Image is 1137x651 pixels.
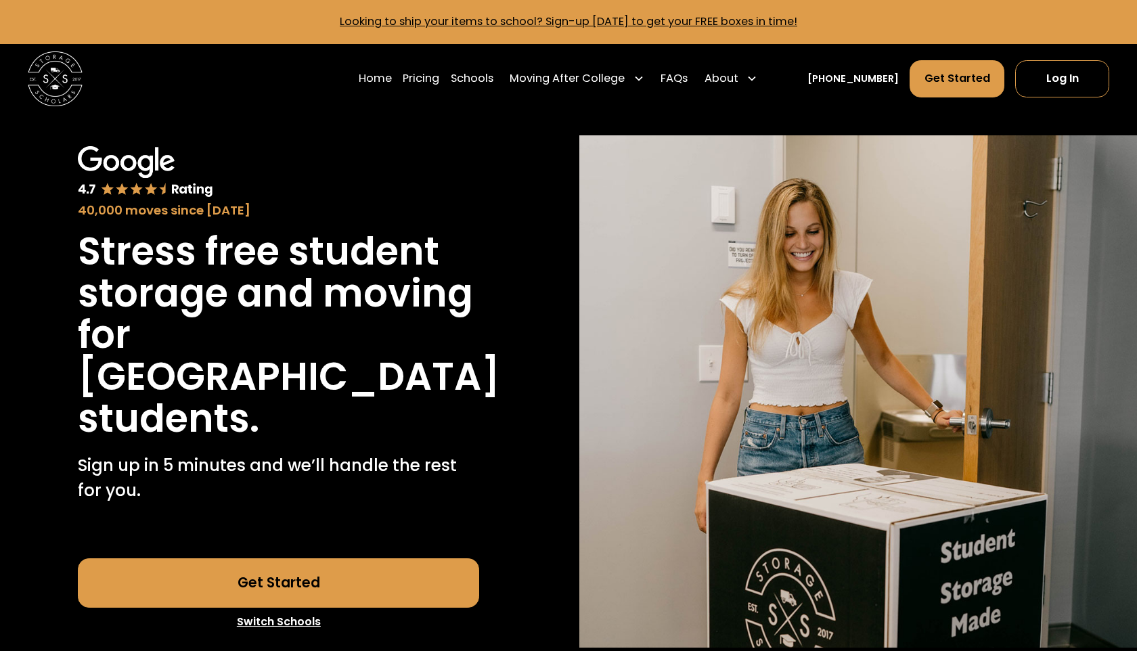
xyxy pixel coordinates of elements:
h1: students. [78,398,259,440]
img: Storage Scholars main logo [28,51,83,107]
a: Get Started [78,558,479,608]
p: Sign up in 5 minutes and we’ll handle the rest for you. [78,453,479,503]
a: FAQs [661,60,688,98]
div: 40,000 moves since [DATE] [78,201,479,220]
a: [PHONE_NUMBER] [807,72,899,86]
a: Pricing [403,60,439,98]
h1: [GEOGRAPHIC_DATA] [78,356,500,398]
a: Looking to ship your items to school? Sign-up [DATE] to get your FREE boxes in time! [340,14,797,29]
a: Get Started [910,60,1004,97]
a: Switch Schools [78,608,479,636]
div: About [705,70,738,87]
img: Google 4.7 star rating [78,146,213,198]
div: Moving After College [510,70,625,87]
a: Schools [451,60,493,98]
a: Log In [1015,60,1109,97]
a: Home [359,60,392,98]
img: Storage Scholars will have everything waiting for you in your room when you arrive to campus. [579,135,1137,648]
h1: Stress free student storage and moving for [78,231,479,356]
